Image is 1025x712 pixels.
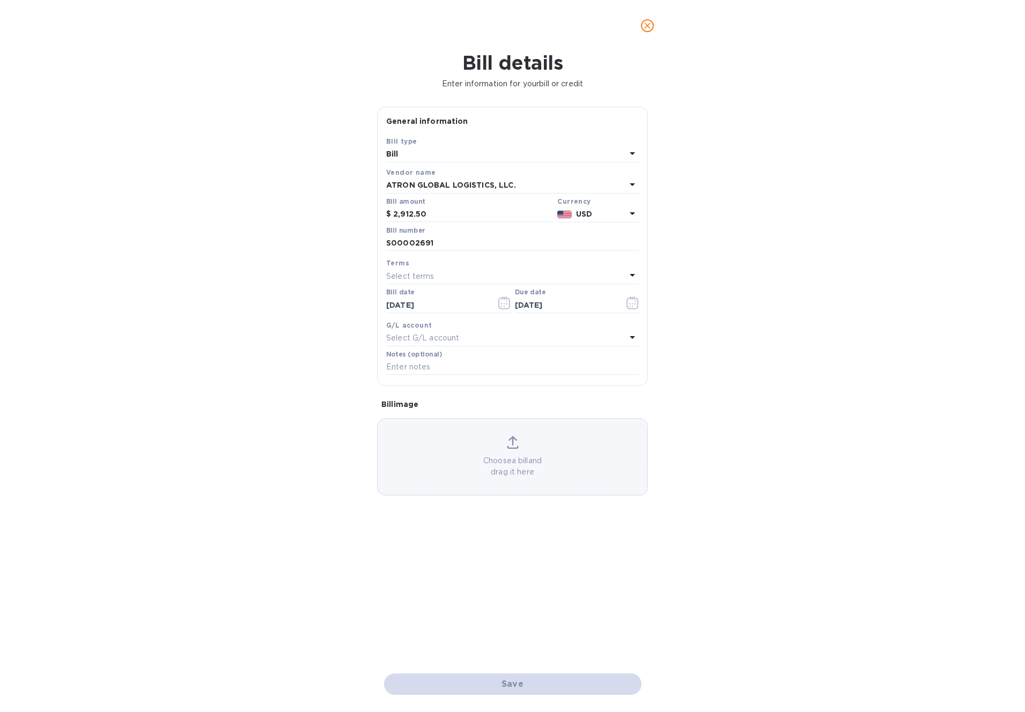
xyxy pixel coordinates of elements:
p: Select terms [386,271,434,282]
h1: Bill details [9,51,1016,74]
b: Bill type [386,137,417,145]
div: $ [386,206,393,222]
p: Enter information for your bill or credit [9,78,1016,90]
label: Bill number [386,227,425,234]
b: Currency [557,197,591,205]
label: Due date [515,290,545,296]
p: Bill image [381,399,644,410]
label: Bill date [386,290,415,296]
label: Notes (optional) [386,351,443,358]
img: USD [557,211,572,218]
input: Enter bill number [386,235,639,251]
p: Choose a bill and drag it here [378,455,647,478]
b: G/L account [386,321,432,329]
button: close [635,13,660,39]
input: $ Enter bill amount [393,206,553,222]
input: Select date [386,297,488,313]
b: Vendor name [386,168,436,176]
b: Bill [386,150,399,158]
b: General information [386,117,468,125]
b: ATRON GLOBAL LOGISTICS, LLC. [386,181,516,189]
b: Terms [386,259,409,267]
input: Due date [515,297,616,313]
input: Enter notes [386,359,639,375]
b: USD [576,210,592,218]
label: Bill amount [386,198,425,205]
p: Select G/L account [386,332,459,344]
